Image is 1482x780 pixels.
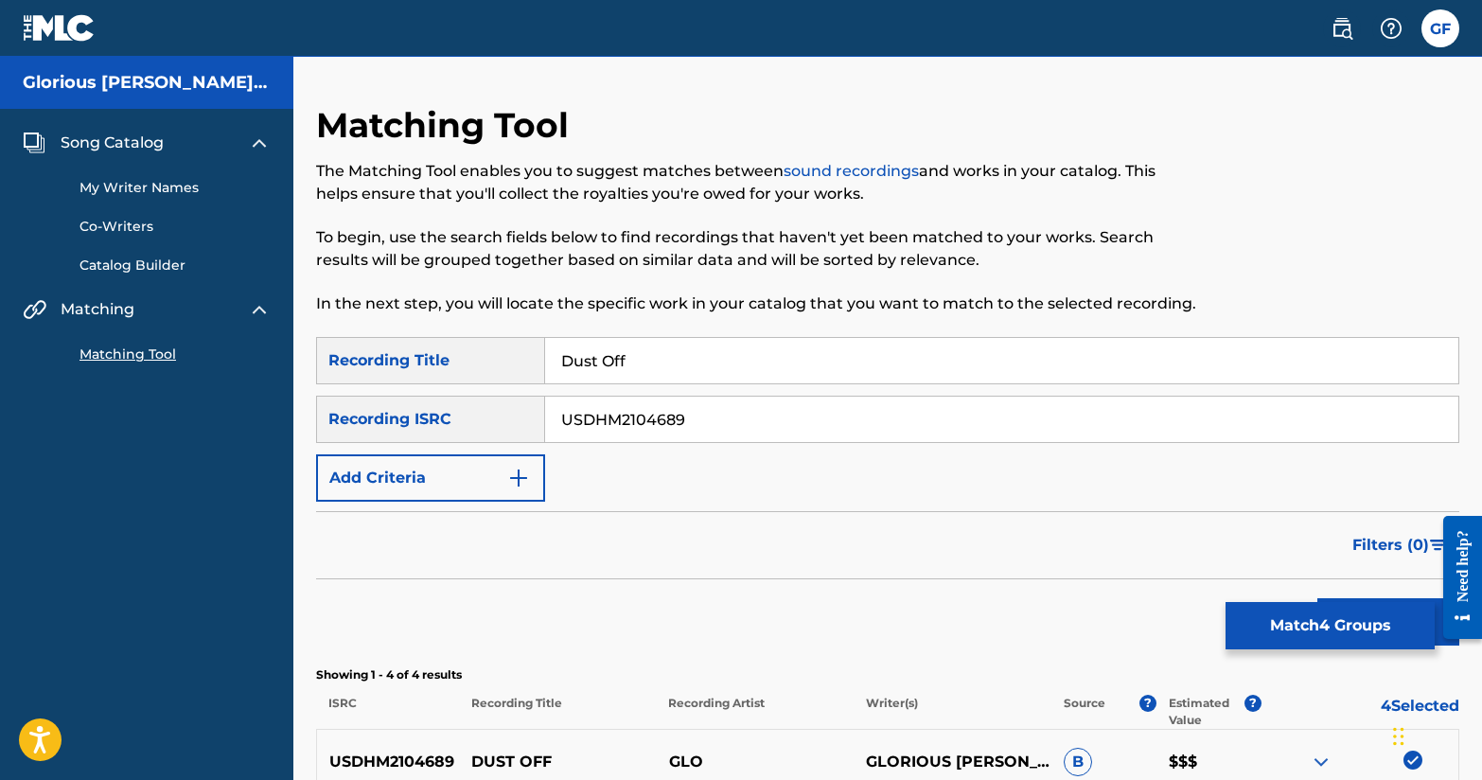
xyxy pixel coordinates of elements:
div: Help [1372,9,1410,47]
a: Song CatalogSong Catalog [23,132,164,154]
p: GLO [657,751,855,773]
button: Match4 Groups [1226,602,1435,649]
img: expand [248,132,271,154]
iframe: Resource Center [1429,502,1482,654]
img: expand [248,298,271,321]
button: Filters (0) [1341,522,1459,569]
span: Song Catalog [61,132,164,154]
img: 9d2ae6d4665cec9f34b9.svg [507,467,530,489]
p: GLORIOUS [PERSON_NAME] [854,751,1051,773]
form: Search Form [316,337,1459,655]
p: Writer(s) [854,695,1051,729]
p: Recording Artist [656,695,854,729]
p: DUST OFF [459,751,657,773]
a: Co-Writers [79,217,271,237]
span: Matching [61,298,134,321]
h2: Matching Tool [316,104,578,147]
p: The Matching Tool enables you to suggest matches between and works in your catalog. This helps en... [316,160,1196,205]
p: In the next step, you will locate the specific work in your catalog that you want to match to the... [316,292,1196,315]
img: MLC Logo [23,14,96,42]
img: search [1331,17,1353,40]
a: sound recordings [784,162,919,180]
iframe: Chat Widget [1387,689,1482,780]
h5: Glorious Foreman III [23,72,271,94]
img: expand [1310,751,1332,773]
div: User Menu [1421,9,1459,47]
img: Matching [23,298,46,321]
p: $$$ [1156,751,1261,773]
p: Source [1064,695,1105,729]
p: Recording Title [458,695,656,729]
span: B [1064,748,1092,776]
img: help [1380,17,1403,40]
a: Matching Tool [79,345,271,364]
span: ? [1139,695,1156,712]
p: 4 Selected [1261,695,1459,729]
div: Drag [1393,708,1404,765]
p: ISRC [316,695,458,729]
span: ? [1244,695,1261,712]
a: Public Search [1323,9,1361,47]
span: Filters ( 0 ) [1352,534,1429,557]
button: Add Criteria [316,454,545,502]
p: To begin, use the search fields below to find recordings that haven't yet been matched to your wo... [316,226,1196,272]
a: My Writer Names [79,178,271,198]
a: Catalog Builder [79,256,271,275]
button: Search [1317,598,1459,646]
p: Showing 1 - 4 of 4 results [316,666,1459,683]
p: Estimated Value [1169,695,1244,729]
img: Song Catalog [23,132,45,154]
p: USDHM2104689 [317,751,459,773]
